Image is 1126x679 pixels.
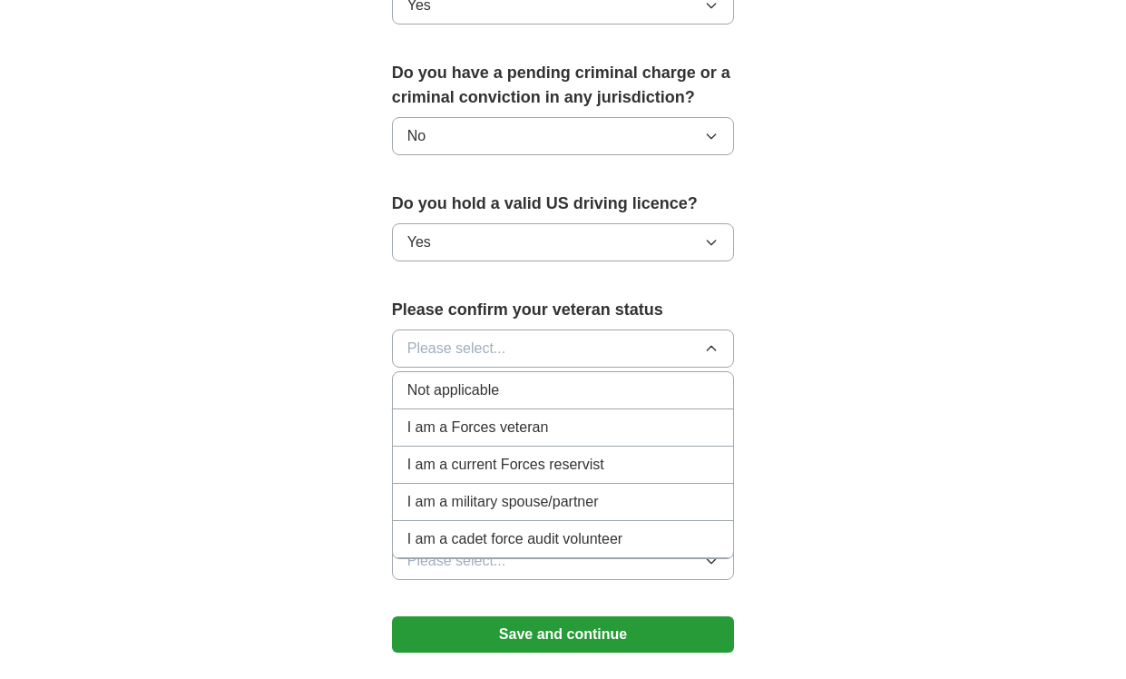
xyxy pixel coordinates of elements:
span: I am a current Forces reservist [407,454,604,476]
span: Not applicable [407,379,499,401]
span: Yes [407,231,431,253]
span: I am a cadet force audit volunteer [407,528,622,550]
button: Save and continue [392,616,735,653]
span: I am a Forces veteran [407,417,549,438]
button: Yes [392,223,735,261]
span: I am a military spouse/partner [407,491,599,513]
label: Please confirm your veteran status [392,298,735,322]
span: No [407,125,426,147]
button: Please select... [392,330,735,368]
span: Please select... [407,550,506,572]
label: Do you have a pending criminal charge or a criminal conviction in any jurisdiction? [392,61,735,110]
button: Please select... [392,542,735,580]
button: No [392,117,735,155]
label: Do you hold a valid US driving licence? [392,192,735,216]
span: Please select... [407,338,506,359]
